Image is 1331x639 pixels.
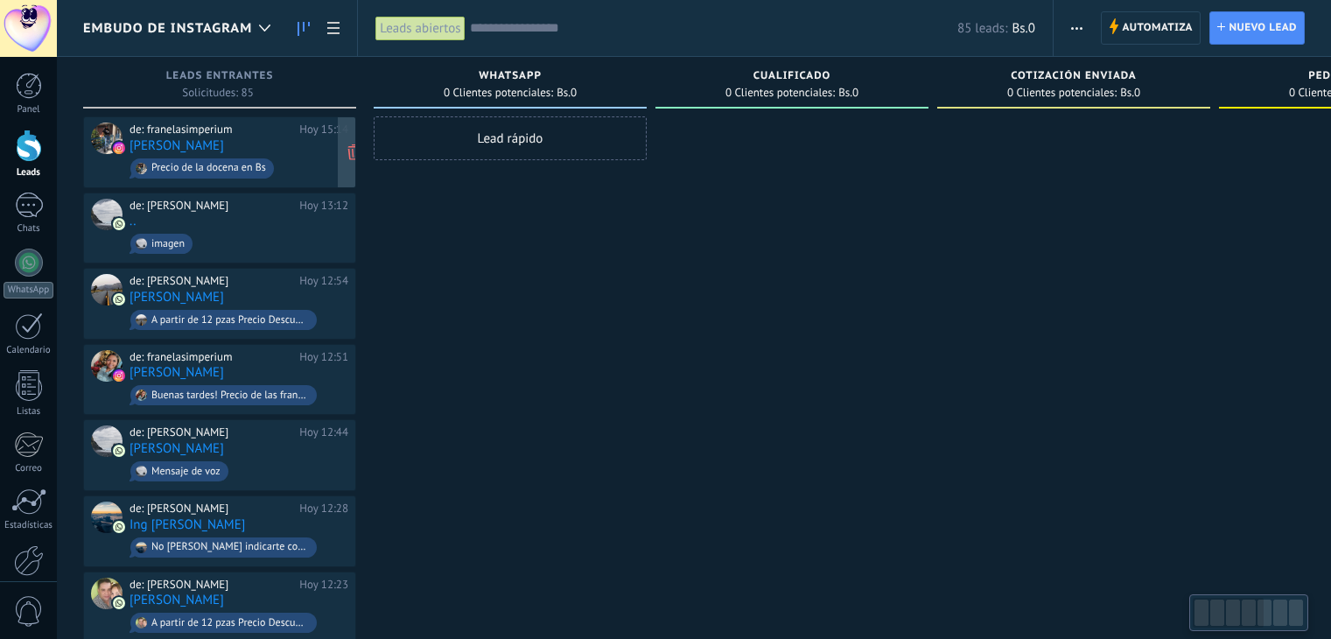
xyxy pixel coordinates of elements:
div: Ing Rainier Garcia [91,502,123,533]
span: Solicitudes: 85 [182,88,253,98]
span: Cualificado [753,70,831,82]
div: de: franelasimperium [130,350,293,364]
div: de: [PERSON_NAME] [130,502,293,516]
div: Dany Perez [91,123,123,154]
div: Gabriel [91,274,123,305]
span: Nuevo lead [1229,12,1297,44]
div: Ricney Martinez [91,350,123,382]
span: 0 Clientes potenciales: [1007,88,1117,98]
img: com.amocrm.amocrmwa.svg [113,445,125,457]
span: Leads Entrantes [166,70,274,82]
div: WhatsApp [4,282,53,298]
img: com.amocrm.amocrmwa.svg [113,218,125,230]
div: Lead rápido [374,116,647,160]
div: Estadísticas [4,520,54,531]
div: de: [PERSON_NAME] [130,425,293,439]
div: Hoy 12:28 [299,502,348,516]
span: WHATSAPP [479,70,542,82]
img: instagram.svg [113,142,125,154]
span: Automatiza [1122,12,1193,44]
span: Bs.0 [838,88,858,98]
div: A partir de 12 pzas Precio Descuento 🤑 * Corte Clásico: 8$ * Corte Clásico PLUS: 10$ * Corte Clás... [151,314,309,327]
div: Cualificado [664,70,920,85]
div: Leads [4,167,54,179]
div: Mensaje de voz [151,466,221,478]
div: de: [PERSON_NAME] [130,578,293,592]
div: .. [91,199,123,230]
img: instagram.svg [113,369,125,382]
div: Correo [4,463,54,474]
div: Hoy 12:44 [299,425,348,439]
div: de: [PERSON_NAME] [130,274,293,288]
a: [PERSON_NAME] [130,365,224,380]
span: 0 Clientes potenciales: [444,88,553,98]
span: Cotización enviada [1011,70,1137,82]
div: WHATSAPP [382,70,638,85]
div: No [PERSON_NAME] indicarte corazón, no tenemos fecha todavía [151,541,309,553]
div: Hoy 12:23 [299,578,348,592]
a: Automatiza [1101,11,1201,45]
a: Ing [PERSON_NAME] [130,517,245,532]
div: Hoy 12:51 [299,350,348,364]
div: Buenas tardes! Precio de las franelas [PERSON_NAME]? [151,390,309,402]
div: de: [PERSON_NAME] [130,199,293,213]
span: Bs.0 [557,88,577,98]
div: de: franelasimperium [130,123,293,137]
a: Nuevo lead [1209,11,1305,45]
a: [PERSON_NAME] [130,290,224,305]
div: Hoy 12:54 [299,274,348,288]
span: Embudo de Instagram [83,20,252,37]
a: [PERSON_NAME] [130,138,224,153]
div: Chats [4,223,54,235]
div: Listas [4,406,54,418]
div: A partir de 12 pzas Precio Descuento 🤑 * Corte Clásico: 8$ * Corte Clásico PLUS: 10$ * Corte Clás... [151,617,309,629]
div: Cotización enviada [946,70,1201,85]
span: Bs.0 [1120,88,1140,98]
div: Leads abiertos [375,16,465,41]
div: Leads Entrantes [92,70,347,85]
div: imagen [151,238,185,250]
div: Andrés López [91,425,123,457]
a: [PERSON_NAME] [130,441,224,456]
a: .. [130,214,136,228]
div: Hoy 13:12 [299,199,348,213]
div: Hoy 15:14 [299,123,348,137]
div: Panel [4,104,54,116]
span: 0 Clientes potenciales: [725,88,835,98]
a: [PERSON_NAME] [130,593,224,607]
img: com.amocrm.amocrmwa.svg [113,521,125,533]
img: com.amocrm.amocrmwa.svg [113,293,125,305]
div: Precio de la docena en Bs [151,162,266,174]
span: Bs.0 [1012,20,1034,37]
span: 85 leads: [957,20,1007,37]
div: Perez Nicolás [91,578,123,609]
div: Calendario [4,345,54,356]
img: com.amocrm.amocrmwa.svg [113,597,125,609]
